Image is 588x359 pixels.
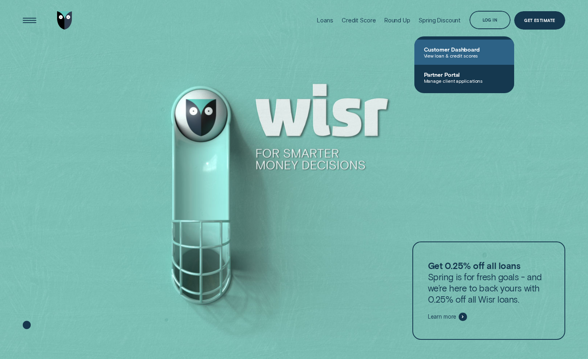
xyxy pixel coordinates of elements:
[317,17,333,24] div: Loans
[20,11,39,30] button: Open Menu
[419,17,461,24] div: Spring Discount
[414,65,514,90] a: Partner PortalManage client applications
[57,11,73,30] img: Wisr
[428,260,521,271] strong: Get 0.25% off all loans
[384,17,410,24] div: Round Up
[428,260,550,305] p: Spring is for fresh goals - and we’re here to back yours with 0.25% off all Wisr loans.
[412,241,565,340] a: Get 0.25% off all loansSpring is for fresh goals - and we’re here to back yours with 0.25% off al...
[414,40,514,65] a: Customer DashboardView loan & credit scores
[424,71,505,78] span: Partner Portal
[469,11,511,29] button: Log in
[428,313,457,320] span: Learn more
[342,17,376,24] div: Credit Score
[514,11,566,30] a: Get Estimate
[424,53,505,58] span: View loan & credit scores
[424,46,505,53] span: Customer Dashboard
[424,78,505,84] span: Manage client applications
